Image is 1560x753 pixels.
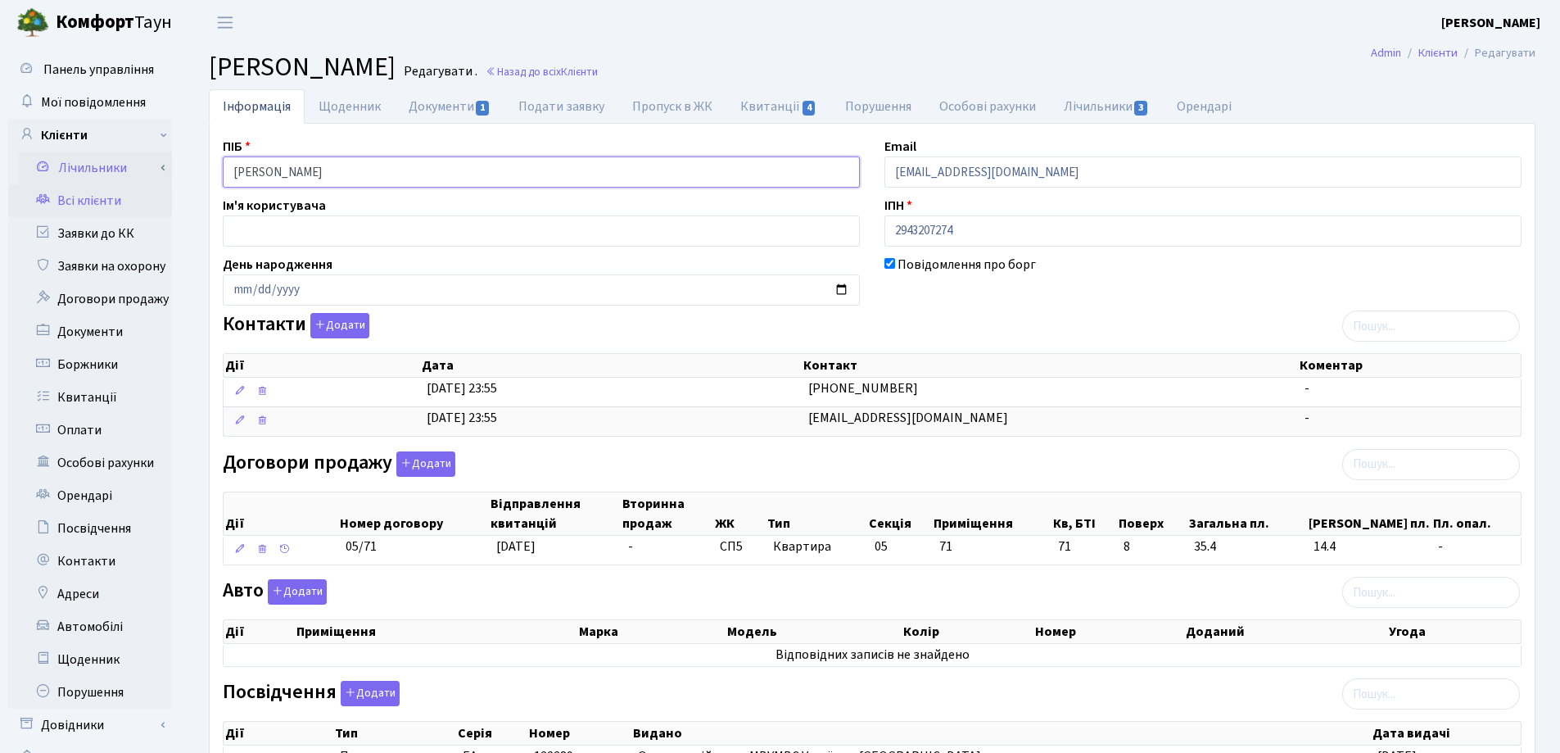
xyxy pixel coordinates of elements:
[773,538,861,556] span: Квартира
[1441,14,1540,32] b: [PERSON_NAME]
[1117,492,1187,535] th: Поверх
[224,354,420,377] th: Дії
[8,709,172,742] a: Довідники
[1163,89,1246,124] a: Орендарі
[831,89,925,124] a: Порушення
[808,379,918,397] span: [PHONE_NUMBER]
[932,492,1051,535] th: Приміщення
[898,255,1036,274] label: Повідомлення про борг
[8,545,172,578] a: Контакти
[456,722,528,745] th: Серія
[209,89,305,124] a: Інформація
[1187,492,1308,535] th: Загальна пл.
[223,681,400,706] label: Посвідчення
[310,313,369,338] button: Контакти
[8,479,172,512] a: Орендарі
[205,9,246,36] button: Переключити навігацію
[8,643,172,676] a: Щоденник
[766,492,866,535] th: Тип
[631,722,1371,745] th: Видано
[875,538,888,556] span: 05
[1342,449,1520,480] input: Пошук...
[305,89,395,124] a: Щоденник
[1184,620,1388,643] th: Доданий
[346,538,377,556] span: 05/71
[337,678,400,707] a: Додати
[8,414,172,447] a: Оплати
[224,620,295,643] th: Дії
[1124,538,1181,556] span: 8
[392,448,455,477] a: Додати
[496,538,536,556] span: [DATE]
[1342,311,1520,342] input: Пошук...
[8,250,172,283] a: Заявки на охорону
[8,381,172,414] a: Квитанції
[16,7,49,39] img: logo.png
[306,311,369,339] a: Додати
[8,119,172,152] a: Клієнти
[726,89,830,124] a: Квитанції
[223,579,327,605] label: Авто
[1387,620,1521,643] th: Угода
[8,578,172,610] a: Адреси
[1458,44,1535,62] li: Редагувати
[8,86,172,119] a: Мої повідомлення
[223,451,455,477] label: Договори продажу
[1418,44,1458,61] a: Клієнти
[224,722,333,745] th: Дії
[8,512,172,545] a: Посвідчення
[726,620,901,643] th: Модель
[341,681,400,706] button: Посвідчення
[420,354,802,377] th: Дата
[224,644,1521,666] td: Відповідних записів не знайдено
[8,447,172,479] a: Особові рахунки
[427,379,497,397] span: [DATE] 23:55
[223,196,326,215] label: Ім'я користувача
[1314,538,1425,556] span: 14.4
[8,217,172,250] a: Заявки до КК
[628,538,633,556] span: -
[1194,538,1301,556] span: 35.4
[1438,538,1514,556] span: -
[1134,101,1147,116] span: 3
[720,538,760,556] span: СП5
[561,64,598,79] span: Клієнти
[8,676,172,709] a: Порушення
[395,89,504,124] a: Документи
[808,409,1008,427] span: [EMAIL_ADDRESS][DOMAIN_NAME]
[264,577,327,606] a: Додати
[56,9,172,37] span: Таун
[8,610,172,643] a: Автомобілі
[223,313,369,338] label: Контакти
[504,89,618,124] a: Подати заявку
[333,722,456,745] th: Тип
[486,64,598,79] a: Назад до всіхКлієнти
[8,348,172,381] a: Боржники
[1051,492,1117,535] th: Кв, БТІ
[224,492,338,535] th: Дії
[1346,36,1560,70] nav: breadcrumb
[618,89,726,124] a: Пропуск в ЖК
[1050,89,1163,124] a: Лічильники
[939,538,952,556] span: 71
[8,315,172,348] a: Документи
[802,354,1298,377] th: Контакт
[8,184,172,217] a: Всі клієнти
[43,61,154,79] span: Панель управління
[577,620,726,643] th: Марка
[803,101,816,116] span: 4
[8,283,172,315] a: Договори продажу
[8,53,172,86] a: Панель управління
[1305,409,1309,427] span: -
[41,93,146,111] span: Мої повідомлення
[56,9,134,35] b: Комфорт
[1307,492,1431,535] th: [PERSON_NAME] пл.
[268,579,327,605] button: Авто
[884,137,916,156] label: Email
[396,451,455,477] button: Договори продажу
[925,89,1050,124] a: Особові рахунки
[489,492,621,535] th: Відправлення квитанцій
[621,492,712,535] th: Вторинна продаж
[427,409,497,427] span: [DATE] 23:55
[867,492,933,535] th: Секція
